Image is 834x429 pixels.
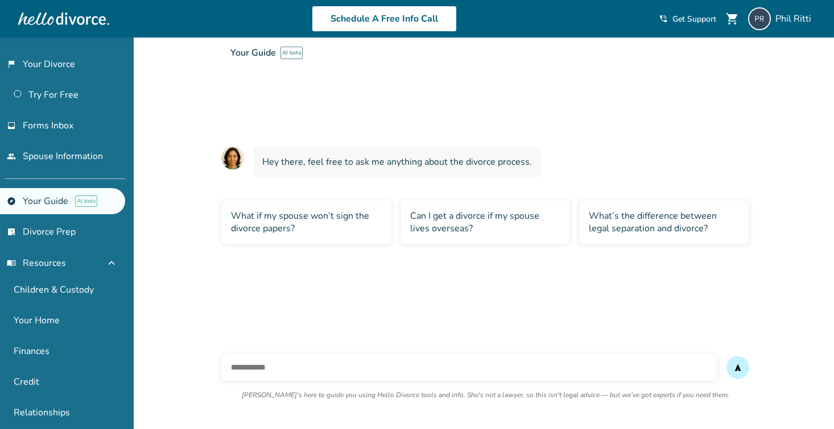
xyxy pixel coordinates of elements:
span: list_alt_check [7,227,16,236]
span: send [733,363,742,372]
span: Forms Inbox [23,119,73,132]
span: menu_book [7,259,16,268]
button: send [726,356,749,379]
span: inbox [7,121,16,130]
img: pritti@gmail.com [748,7,771,30]
span: explore [7,197,16,206]
span: people [7,152,16,161]
div: What’s the difference between legal separation and divorce? [579,200,749,244]
span: Your Guide [230,47,276,59]
span: expand_less [105,256,118,270]
span: Phil Ritti [775,13,816,25]
span: Get Support [672,14,716,24]
span: phone_in_talk [659,14,668,23]
span: AI beta [75,195,97,207]
span: AI beta [280,47,303,59]
span: flag_2 [7,60,16,69]
span: shopping_cart [725,12,739,26]
span: Hey there, feel free to ask me anything about the divorce process. [262,156,532,168]
div: Can I get a divorce if my spouse lives overseas? [401,200,571,244]
a: phone_in_talkGet Support [659,14,716,24]
img: AI Assistant [221,147,244,169]
span: Resources [7,257,66,269]
iframe: Chat Widget [777,374,834,429]
a: Schedule A Free Info Call [312,6,457,32]
div: What if my spouse won’t sign the divorce papers? [221,200,391,244]
p: [PERSON_NAME]'s here to guide you using Hello Divorce tools and info. She's not a lawyer, so this... [242,390,729,399]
